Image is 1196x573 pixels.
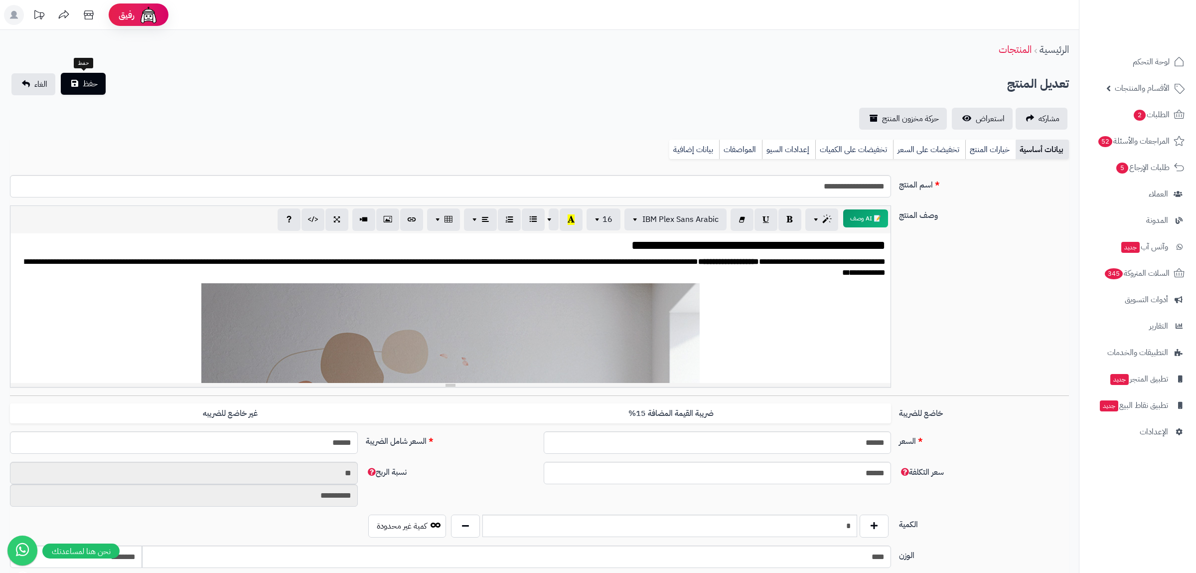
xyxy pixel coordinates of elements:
[602,213,612,225] span: 16
[882,113,939,125] span: حركة مخزون المنتج
[859,108,947,130] a: حركة مخزون المنتج
[1085,288,1190,312] a: أدوات التسويق
[1085,393,1190,417] a: تطبيق نقاط البيعجديد
[1115,81,1170,95] span: الأقسام والمنتجات
[1085,261,1190,285] a: السلات المتروكة345
[366,466,407,478] span: نسبة الربح
[893,140,965,160] a: تخفيضات على السعر
[1109,372,1168,386] span: تطبيق المتجر
[1133,108,1170,122] span: الطلبات
[895,546,1073,562] label: الوزن
[1149,319,1168,333] span: التقارير
[34,78,47,90] span: الغاء
[139,5,158,25] img: ai-face.png
[1040,42,1069,57] a: الرئيسية
[1016,140,1069,160] a: بيانات أساسية
[895,431,1073,447] label: السعر
[895,515,1073,531] label: الكمية
[83,78,98,90] span: حفظ
[1104,266,1170,280] span: السلات المتروكة
[10,403,450,424] label: غير خاضع للضريبه
[1097,134,1170,148] span: المراجعات والأسئلة
[1099,398,1168,412] span: تطبيق نقاط البيع
[26,5,51,27] a: تحديثات المنصة
[669,140,719,160] a: بيانات إضافية
[587,208,620,230] button: 16
[624,208,727,230] button: IBM Plex Sans Arabic
[1039,113,1059,125] span: مشاركه
[895,205,1073,221] label: وصف المنتج
[1100,400,1118,411] span: جديد
[642,213,719,225] span: IBM Plex Sans Arabic
[719,140,762,160] a: المواصفات
[362,431,540,447] label: السعر شامل الضريبة
[1133,55,1170,69] span: لوحة التحكم
[1146,213,1168,227] span: المدونة
[1007,74,1069,94] h2: تعديل المنتج
[1125,293,1168,307] span: أدوات التسويق
[1085,156,1190,180] a: طلبات الإرجاع5
[1115,161,1170,175] span: طلبات الإرجاع
[899,466,944,478] span: سعر التكلفة
[61,73,106,95] button: حفظ
[1085,208,1190,232] a: المدونة
[1140,425,1168,439] span: الإعدادات
[1107,346,1168,360] span: التطبيقات والخدمات
[1116,163,1128,174] span: 5
[1149,187,1168,201] span: العملاء
[1085,50,1190,74] a: لوحة التحكم
[1120,240,1168,254] span: وآتس آب
[815,140,893,160] a: تخفيضات على الكميات
[74,58,93,69] div: حفظ
[1085,235,1190,259] a: وآتس آبجديد
[1098,136,1112,147] span: 52
[1134,110,1146,121] span: 2
[1085,182,1190,206] a: العملاء
[976,113,1005,125] span: استعراض
[843,209,888,227] button: 📝 AI وصف
[965,140,1016,160] a: خيارات المنتج
[999,42,1032,57] a: المنتجات
[1085,341,1190,365] a: التطبيقات والخدمات
[1105,268,1123,279] span: 345
[119,9,135,21] span: رفيق
[762,140,815,160] a: إعدادات السيو
[895,175,1073,191] label: اسم المنتج
[1085,103,1190,127] a: الطلبات2
[11,73,55,95] a: الغاء
[1121,242,1140,253] span: جديد
[1110,374,1129,385] span: جديد
[1085,129,1190,153] a: المراجعات والأسئلة52
[1085,314,1190,338] a: التقارير
[895,403,1073,419] label: خاضع للضريبة
[450,403,891,424] label: ضريبة القيمة المضافة 15%
[1016,108,1067,130] a: مشاركه
[1085,420,1190,444] a: الإعدادات
[952,108,1013,130] a: استعراض
[1085,367,1190,391] a: تطبيق المتجرجديد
